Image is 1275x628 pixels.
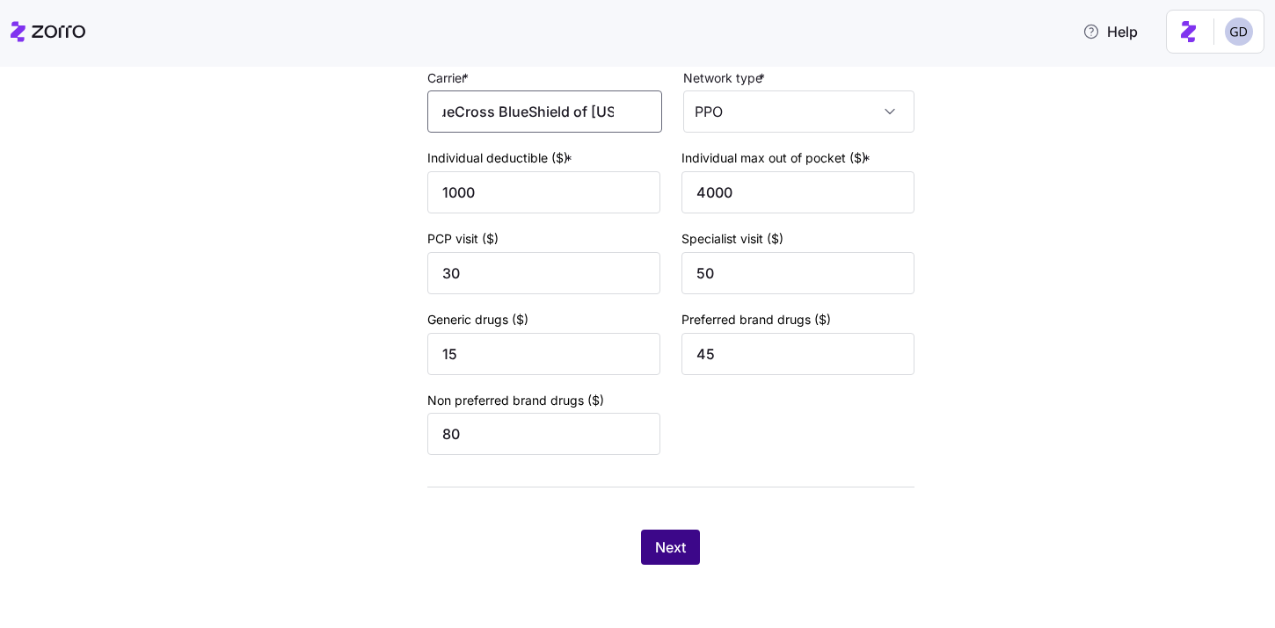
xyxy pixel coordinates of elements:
[427,148,576,168] label: Individual deductible ($)
[427,391,604,410] label: Non preferred brand drugs ($)
[427,69,472,88] label: Carrier
[681,252,914,294] input: Specialist visit ($)
[681,148,874,168] label: Individual max out of pocket ($)
[683,90,914,133] input: Network type
[427,413,660,455] input: Non preferred brand drugs ($)
[427,229,499,249] label: PCP visit ($)
[427,333,660,375] input: Generic drugs ($)
[427,171,660,213] input: Individual deductible ($)
[655,537,686,558] span: Next
[427,252,660,294] input: PCP visit ($)
[681,171,914,213] input: Individual max out of pocket ($)
[1068,14,1152,49] button: Help
[1225,18,1253,46] img: 68a7f73c8a3f673b81c40441e24bb121
[681,310,831,329] label: Preferred brand drugs ($)
[683,69,769,88] label: Network type
[681,229,783,249] label: Specialist visit ($)
[427,310,528,329] label: Generic drugs ($)
[641,530,700,565] button: Next
[427,90,662,133] input: Carrier
[1082,21,1138,42] span: Help
[681,333,914,375] input: Preferred brand drugs ($)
